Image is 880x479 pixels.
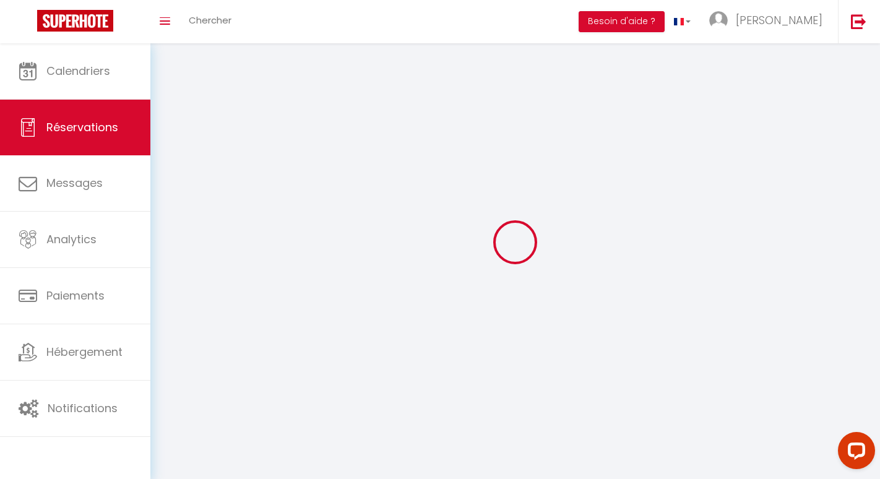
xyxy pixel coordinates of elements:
[46,63,110,79] span: Calendriers
[709,11,728,30] img: ...
[46,175,103,191] span: Messages
[851,14,866,29] img: logout
[46,231,97,247] span: Analytics
[828,427,880,479] iframe: LiveChat chat widget
[189,14,231,27] span: Chercher
[46,119,118,135] span: Réservations
[736,12,822,28] span: [PERSON_NAME]
[46,288,105,303] span: Paiements
[46,344,123,360] span: Hébergement
[579,11,665,32] button: Besoin d'aide ?
[37,10,113,32] img: Super Booking
[48,400,118,416] span: Notifications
